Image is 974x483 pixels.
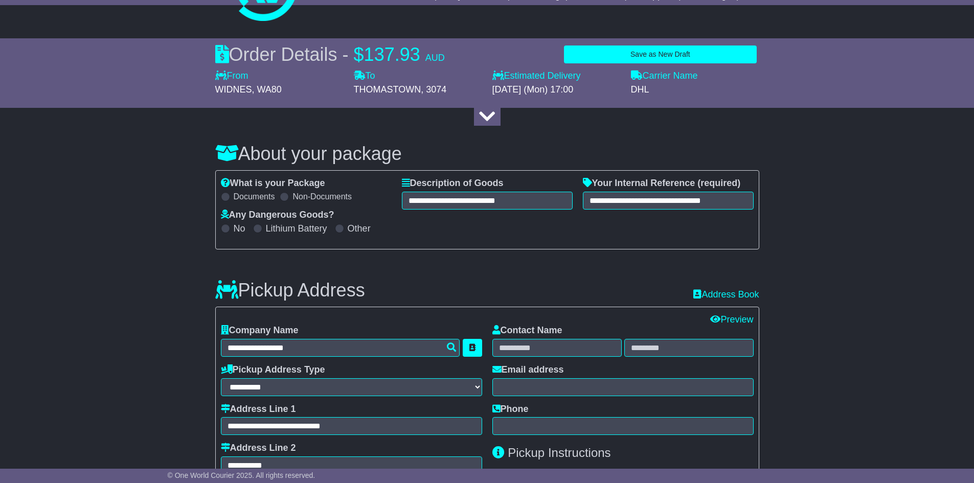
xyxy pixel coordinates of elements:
h3: Pickup Address [215,280,365,301]
span: THOMASTOWN [354,84,421,95]
span: 137.93 [364,44,420,65]
label: Non-Documents [292,192,352,201]
label: Address Line 1 [221,404,296,415]
label: Documents [234,192,275,201]
label: Address Line 2 [221,443,296,454]
span: Pickup Instructions [508,446,610,459]
label: Description of Goods [402,178,504,189]
label: From [215,71,248,82]
label: What is your Package [221,178,325,189]
button: Save as New Draft [564,45,756,63]
a: Preview [710,314,753,325]
div: Order Details - [215,43,445,65]
span: , WA80 [252,84,282,95]
label: Your Internal Reference (required) [583,178,741,189]
label: Carrier Name [631,71,698,82]
div: [DATE] (Mon) 17:00 [492,84,621,96]
label: Phone [492,404,529,415]
span: WIDNES [215,84,252,95]
span: $ [354,44,364,65]
label: No [234,223,245,235]
span: © One World Courier 2025. All rights reserved. [168,471,315,479]
div: DHL [631,84,759,96]
h3: About your package [215,144,759,164]
label: Contact Name [492,325,562,336]
label: To [354,71,375,82]
label: Any Dangerous Goods? [221,210,334,221]
label: Pickup Address Type [221,364,325,376]
a: Address Book [693,289,759,301]
span: AUD [425,53,445,63]
label: Lithium Battery [266,223,327,235]
label: Estimated Delivery [492,71,621,82]
span: , 3074 [421,84,446,95]
label: Email address [492,364,564,376]
label: Other [348,223,371,235]
label: Company Name [221,325,299,336]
